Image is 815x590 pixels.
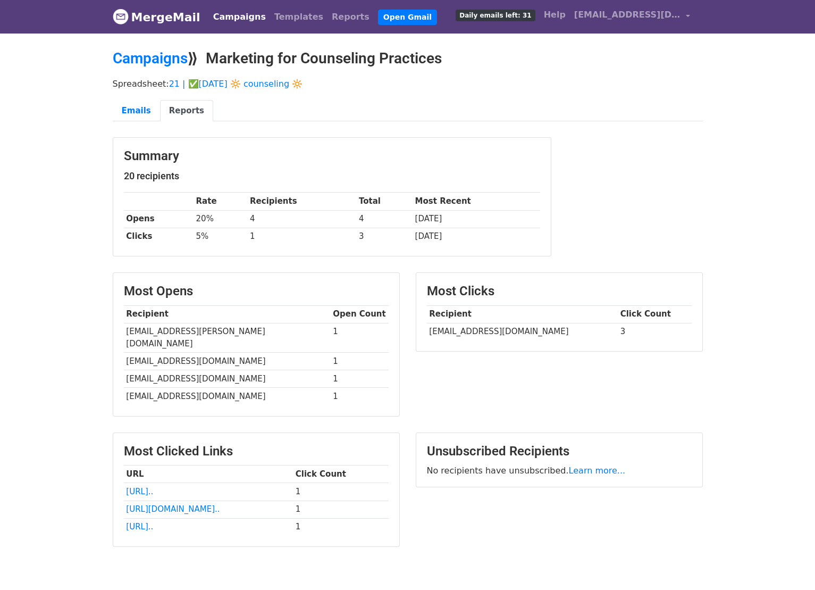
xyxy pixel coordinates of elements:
a: [URL].. [126,487,153,496]
th: Clicks [124,228,194,245]
td: 4 [356,210,413,228]
td: [EMAIL_ADDRESS][DOMAIN_NAME] [124,370,331,388]
a: Reports [160,100,213,122]
p: No recipients have unsubscribed. [427,465,692,476]
a: MergeMail [113,6,200,28]
td: 1 [331,353,389,370]
p: Spreadsheet: [113,78,703,89]
th: Open Count [331,305,389,323]
td: 1 [331,323,389,353]
td: [DATE] [413,210,540,228]
th: Recipient [124,305,331,323]
td: 1 [293,483,389,501]
th: Total [356,193,413,210]
h3: Most Clicked Links [124,444,389,459]
h3: Unsubscribed Recipients [427,444,692,459]
th: Click Count [293,466,389,483]
td: [DATE] [413,228,540,245]
a: Campaigns [113,49,188,67]
h2: ⟫ Marketing for Counseling Practices [113,49,703,68]
th: Click Count [618,305,692,323]
a: Daily emails left: 31 [451,4,539,26]
td: [EMAIL_ADDRESS][DOMAIN_NAME] [427,323,618,340]
td: 4 [247,210,356,228]
th: Recipients [247,193,356,210]
td: 1 [293,518,389,536]
img: MergeMail logo [113,9,129,24]
td: 1 [331,370,389,388]
a: Templates [270,6,327,28]
a: Help [540,4,570,26]
h3: Most Clicks [427,284,692,299]
a: Campaigns [209,6,270,28]
h5: 20 recipients [124,170,540,182]
h3: Summary [124,148,540,164]
td: 20% [194,210,248,228]
th: Recipient [427,305,618,323]
a: Emails [113,100,160,122]
th: Opens [124,210,194,228]
a: [URL].. [126,522,153,531]
th: URL [124,466,293,483]
td: 1 [247,228,356,245]
a: Open Gmail [378,10,437,25]
td: 1 [293,501,389,518]
a: Reports [327,6,374,28]
td: 3 [618,323,692,340]
td: 3 [356,228,413,245]
a: 21 | ✅[DATE] 🔆 counseling 🔆 [169,79,303,89]
td: [EMAIL_ADDRESS][PERSON_NAME][DOMAIN_NAME] [124,323,331,353]
iframe: Chat Widget [762,539,815,590]
a: [EMAIL_ADDRESS][DOMAIN_NAME] [570,4,694,29]
td: [EMAIL_ADDRESS][DOMAIN_NAME] [124,388,331,405]
span: Daily emails left: 31 [456,10,535,21]
td: 1 [331,388,389,405]
a: [URL][DOMAIN_NAME].. [126,504,220,514]
td: 5% [194,228,248,245]
td: [EMAIL_ADDRESS][DOMAIN_NAME] [124,353,331,370]
h3: Most Opens [124,284,389,299]
th: Most Recent [413,193,540,210]
span: [EMAIL_ADDRESS][DOMAIN_NAME] [574,9,680,21]
a: Learn more... [569,466,626,476]
th: Rate [194,193,248,210]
